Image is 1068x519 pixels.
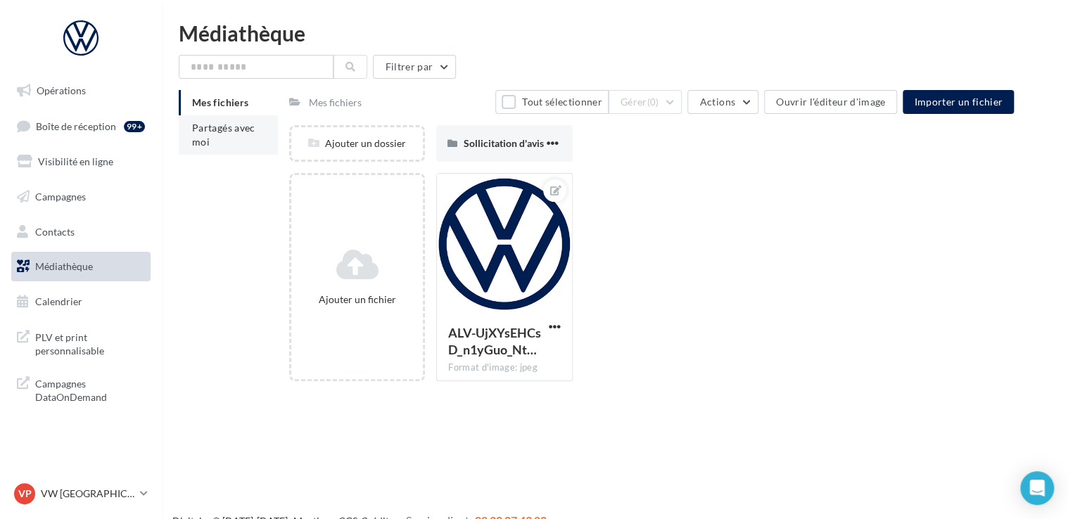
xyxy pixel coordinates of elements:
div: Ajouter un fichier [297,293,417,307]
span: Médiathèque [35,260,93,272]
a: Visibilité en ligne [8,147,153,177]
a: Médiathèque [8,252,153,281]
span: Actions [699,96,735,108]
span: Visibilité en ligne [38,155,113,167]
a: Contacts [8,217,153,247]
span: Campagnes [35,191,86,203]
div: Médiathèque [179,23,1051,44]
button: Importer un fichier [903,90,1014,114]
a: Campagnes DataOnDemand [8,369,153,410]
div: Mes fichiers [309,96,362,110]
a: Opérations [8,76,153,105]
div: Open Intercom Messenger [1020,471,1054,505]
span: Importer un fichier [914,96,1003,108]
span: PLV et print personnalisable [35,328,145,358]
button: Actions [687,90,758,114]
span: Boîte de réception [36,120,116,132]
span: VP [18,487,32,501]
a: Calendrier [8,287,153,316]
a: Boîte de réception99+ [8,111,153,141]
span: ALV-UjXYsEHCsD_n1yGuo_NtE1wLW2BVHzVJaodB2oYpCrI6W4PwNmay [448,325,540,357]
span: Contacts [35,225,75,237]
div: Ajouter un dossier [291,136,423,150]
span: Mes fichiers [192,96,248,108]
a: VP VW [GEOGRAPHIC_DATA] 13 [11,480,151,507]
div: Format d'image: jpeg [448,361,560,374]
p: VW [GEOGRAPHIC_DATA] 13 [41,487,134,501]
div: 99+ [124,121,145,132]
span: Partagés avec moi [192,122,255,148]
button: Filtrer par [373,55,456,79]
a: PLV et print personnalisable [8,322,153,364]
span: Opérations [37,84,86,96]
a: Campagnes [8,182,153,212]
span: (0) [647,96,659,108]
span: Campagnes DataOnDemand [35,374,145,404]
button: Tout sélectionner [495,90,608,114]
button: Ouvrir l'éditeur d'image [764,90,897,114]
button: Gérer(0) [609,90,682,114]
span: Calendrier [35,295,82,307]
span: Sollicitation d'avis [463,137,543,149]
